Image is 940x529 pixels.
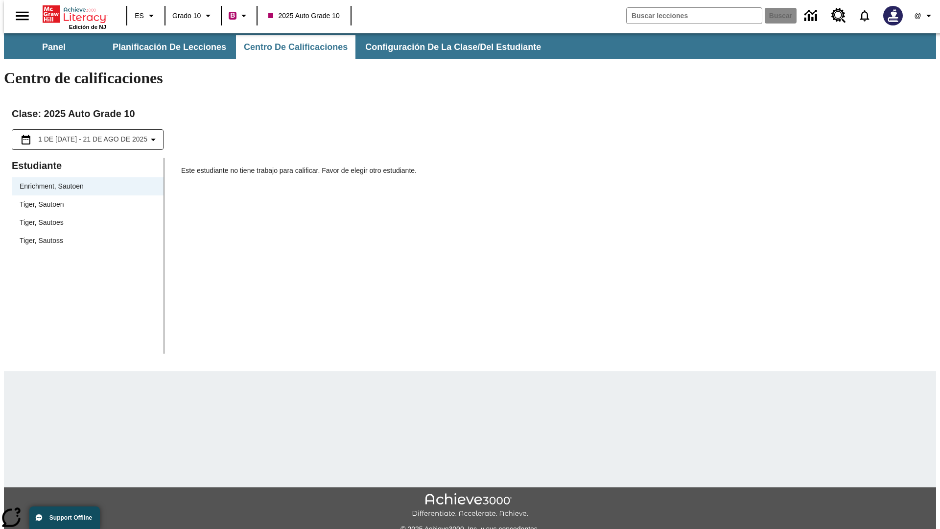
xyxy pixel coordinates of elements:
span: Grado 10 [172,11,201,21]
span: B [230,9,235,22]
span: ES [135,11,144,21]
div: Tiger, Sautoes [12,214,164,232]
button: Boost El color de la clase es rojo violeta. Cambiar el color de la clase. [225,7,254,24]
a: Portada [43,4,106,24]
span: Tiger, Sautoss [20,236,156,246]
img: Achieve3000 Differentiate Accelerate Achieve [412,493,528,518]
div: Enrichment, Sautoen [12,177,164,195]
div: Subbarra de navegación [4,35,550,59]
svg: Collapse Date Range Filter [147,134,159,145]
h1: Centro de calificaciones [4,69,936,87]
button: Planificación de lecciones [105,35,234,59]
div: Tiger, Sautoen [12,195,164,214]
button: Lenguaje: ES, Selecciona un idioma [130,7,162,24]
span: Tiger, Sautoen [20,199,156,210]
button: Seleccione el intervalo de fechas opción del menú [16,134,159,145]
button: Perfil/Configuración [909,7,940,24]
div: Subbarra de navegación [4,33,936,59]
span: @ [914,11,921,21]
h2: Clase : 2025 Auto Grade 10 [12,106,928,121]
span: Edición de NJ [69,24,106,30]
a: Centro de información [799,2,825,29]
button: Centro de calificaciones [236,35,355,59]
span: Enrichment, Sautoen [20,181,156,192]
span: Tiger, Sautoes [20,217,156,228]
button: Support Offline [29,506,100,529]
button: Panel [5,35,103,59]
a: Centro de recursos, Se abrirá en una pestaña nueva. [825,2,852,29]
button: Abrir el menú lateral [8,1,37,30]
input: Buscar campo [627,8,762,24]
span: 1 de [DATE] - 21 de ago de 2025 [38,134,147,144]
button: Configuración de la clase/del estudiante [357,35,549,59]
div: Portada [43,3,106,30]
a: Notificaciones [852,3,877,28]
span: Support Offline [49,514,92,521]
span: 2025 Auto Grade 10 [268,11,339,21]
img: Avatar [883,6,903,25]
button: Escoja un nuevo avatar [877,3,909,28]
p: Este estudiante no tiene trabajo para calificar. Favor de elegir otro estudiante. [181,166,928,183]
div: Tiger, Sautoss [12,232,164,250]
p: Estudiante [12,158,164,173]
button: Grado: Grado 10, Elige un grado [168,7,218,24]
